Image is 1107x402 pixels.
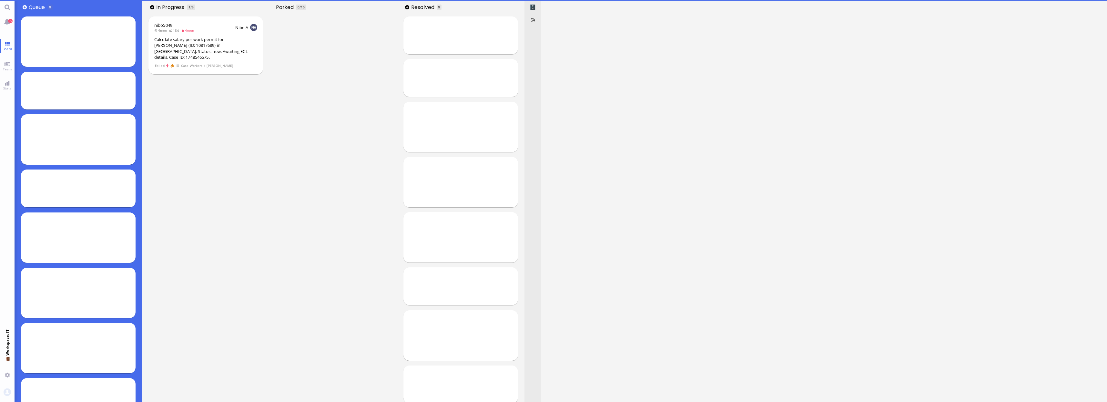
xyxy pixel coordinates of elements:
span: In progress [156,4,187,11]
span: 35 [8,19,13,23]
span: Team [1,67,14,71]
span: / [204,63,206,68]
span: Stats [2,86,13,90]
span: /5 [190,5,194,9]
button: Add [150,5,154,9]
img: You [4,388,11,396]
div: Calculate salary per work permit for [PERSON_NAME] (ID: 10817689) in [GEOGRAPHIC_DATA]. Status: n... [154,36,257,60]
span: Failed [155,63,165,68]
span: Queue [29,4,47,11]
span: 18d [169,28,181,33]
span: Nibo A [235,25,249,30]
span: /10 [300,5,305,9]
span: Case Workers [181,63,203,68]
span: 0 [438,5,440,9]
span: Board [1,46,14,51]
span: 0 [298,5,300,9]
span: 4mon [154,28,169,33]
span: Parked [276,4,296,11]
span: 💼 Workspace: IT [5,356,10,370]
a: nibo5049 [154,22,172,28]
button: Add [23,5,27,9]
span: 0 [49,5,51,9]
img: NA [250,24,257,31]
span: Archived [530,4,536,11]
span: Resolved [411,4,437,11]
span: 1 [188,5,190,9]
span: 4mon [181,28,196,33]
button: Add [405,5,409,9]
span: [PERSON_NAME] [207,63,233,68]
